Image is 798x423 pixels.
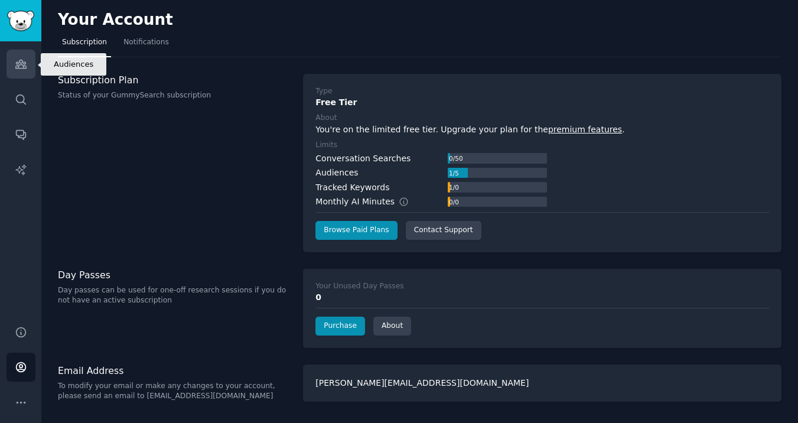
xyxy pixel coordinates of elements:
a: About [373,317,411,336]
div: 1 / 5 [448,168,460,178]
img: GummySearch logo [7,11,34,31]
h2: Your Account [58,11,173,30]
h3: Email Address [58,365,291,377]
h3: Subscription Plan [58,74,291,86]
div: Free Tier [315,96,769,109]
div: 0 / 50 [448,153,464,164]
a: Subscription [58,33,111,57]
div: 1 / 0 [448,182,460,193]
div: Limits [315,140,337,151]
span: Subscription [62,37,107,48]
h3: Day Passes [58,269,291,281]
a: premium features [548,125,622,134]
div: 0 [315,291,769,304]
p: Status of your GummySearch subscription [58,90,291,101]
div: [PERSON_NAME][EMAIL_ADDRESS][DOMAIN_NAME] [303,365,781,402]
div: Monthly AI Minutes [315,196,421,208]
a: Browse Paid Plans [315,221,397,240]
span: Notifications [123,37,169,48]
p: Day passes can be used for one-off research sessions if you do not have an active subscription [58,285,291,306]
div: About [315,113,337,123]
div: Tracked Keywords [315,181,389,194]
div: Type [315,86,332,97]
p: To modify your email or make any changes to your account, please send an email to [EMAIL_ADDRESS]... [58,381,291,402]
div: You're on the limited free tier. Upgrade your plan for the . [315,123,769,136]
div: Conversation Searches [315,152,411,165]
a: Notifications [119,33,173,57]
div: Your Unused Day Passes [315,281,403,292]
a: Purchase [315,317,365,336]
div: 0 / 0 [448,197,460,207]
a: Contact Support [406,221,481,240]
div: Audiences [315,167,358,179]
